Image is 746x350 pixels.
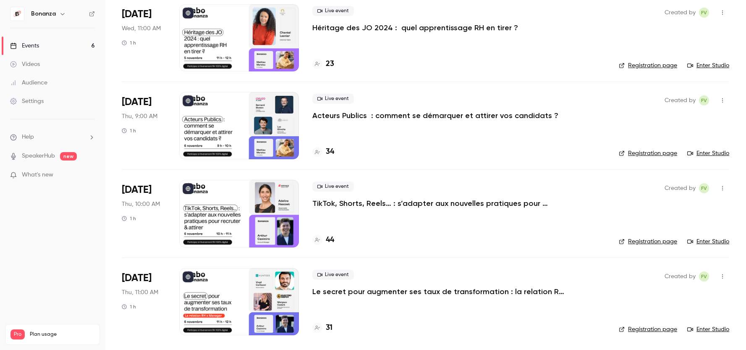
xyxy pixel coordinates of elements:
[619,61,677,70] a: Registration page
[701,271,707,282] span: FV
[122,95,152,109] span: [DATE]
[687,61,729,70] a: Enter Studio
[122,8,152,21] span: [DATE]
[85,171,95,179] iframe: Noticeable Trigger
[122,180,166,247] div: Nov 6 Thu, 10:00 AM (Europe/Paris)
[312,270,354,280] span: Live event
[60,152,77,161] span: new
[122,271,152,285] span: [DATE]
[312,146,334,158] a: 34
[122,24,161,33] span: Wed, 11:00 AM
[10,329,25,339] span: Pro
[699,183,709,193] span: Fabio Vilarinho
[122,127,136,134] div: 1 h
[10,133,95,142] li: help-dropdown-opener
[665,183,696,193] span: Created by
[10,7,24,21] img: Bonanza
[312,58,334,70] a: 23
[326,146,334,158] h4: 34
[312,6,354,16] span: Live event
[10,42,39,50] div: Events
[22,171,53,179] span: What's new
[326,234,334,246] h4: 44
[619,149,677,158] a: Registration page
[122,303,136,310] div: 1 h
[619,237,677,246] a: Registration page
[312,322,332,334] a: 31
[312,111,558,121] a: Acteurs Publics : comment se démarquer et attirer vos candidats ?
[312,287,564,297] a: Le secret pour augmenter ses taux de transformation : la relation RH x Manager
[30,331,94,338] span: Plan usage
[665,95,696,105] span: Created by
[665,271,696,282] span: Created by
[687,149,729,158] a: Enter Studio
[122,92,166,159] div: Nov 6 Thu, 9:00 AM (Europe/Paris)
[665,8,696,18] span: Created by
[699,271,709,282] span: Fabio Vilarinho
[619,325,677,334] a: Registration page
[326,322,332,334] h4: 31
[122,200,160,208] span: Thu, 10:00 AM
[122,112,157,121] span: Thu, 9:00 AM
[122,268,166,335] div: Nov 6 Thu, 11:00 AM (Europe/Paris)
[699,8,709,18] span: Fabio Vilarinho
[312,94,354,104] span: Live event
[701,8,707,18] span: FV
[22,133,34,142] span: Help
[312,234,334,246] a: 44
[10,60,40,68] div: Videos
[10,79,47,87] div: Audience
[701,95,707,105] span: FV
[312,182,354,192] span: Live event
[22,152,55,161] a: SpeakerHub
[31,10,56,18] h6: Bonanza
[122,4,166,71] div: Nov 5 Wed, 11:00 AM (Europe/Paris)
[687,237,729,246] a: Enter Studio
[122,288,158,297] span: Thu, 11:00 AM
[122,215,136,222] div: 1 h
[687,325,729,334] a: Enter Studio
[122,183,152,197] span: [DATE]
[326,58,334,70] h4: 23
[122,39,136,46] div: 1 h
[10,97,44,105] div: Settings
[312,198,564,208] a: TikTok, Shorts, Reels… : s’adapter aux nouvelles pratiques pour recruter & attirer
[699,95,709,105] span: Fabio Vilarinho
[312,23,518,33] a: Héritage des JO 2024 : quel apprentissage RH en tirer ?
[701,183,707,193] span: FV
